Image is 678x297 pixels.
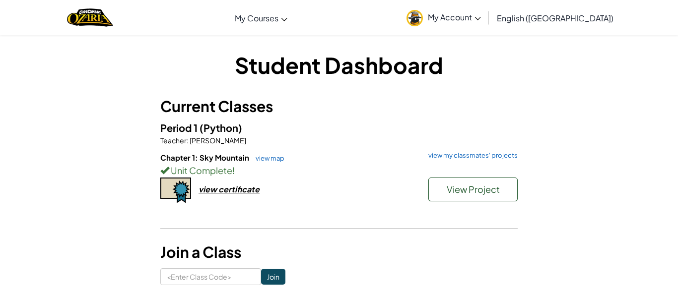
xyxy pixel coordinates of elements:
img: Home [67,7,113,28]
a: My Account [402,2,486,33]
a: English ([GEOGRAPHIC_DATA]) [492,4,618,31]
span: My Courses [235,13,278,23]
a: My Courses [230,4,292,31]
span: Teacher [160,136,187,145]
span: Unit Complete [169,165,232,176]
span: [PERSON_NAME] [189,136,246,145]
input: <Enter Class Code> [160,268,261,285]
div: view certificate [199,184,260,194]
img: avatar [407,10,423,26]
span: Chapter 1: Sky Mountain [160,153,251,162]
button: View Project [428,178,518,201]
input: Join [261,269,285,285]
a: view map [251,154,284,162]
span: View Project [447,183,500,195]
span: (Python) [200,121,242,134]
a: view my classmates' projects [423,152,518,159]
span: My Account [428,12,481,22]
span: : [187,136,189,145]
h3: Current Classes [160,95,518,118]
h3: Join a Class [160,241,518,263]
span: ! [232,165,235,176]
a: view certificate [160,184,260,194]
span: English ([GEOGRAPHIC_DATA]) [497,13,613,23]
h1: Student Dashboard [160,50,518,80]
a: Ozaria by CodeCombat logo [67,7,113,28]
span: Period 1 [160,121,200,134]
img: certificate-icon.png [160,178,191,203]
